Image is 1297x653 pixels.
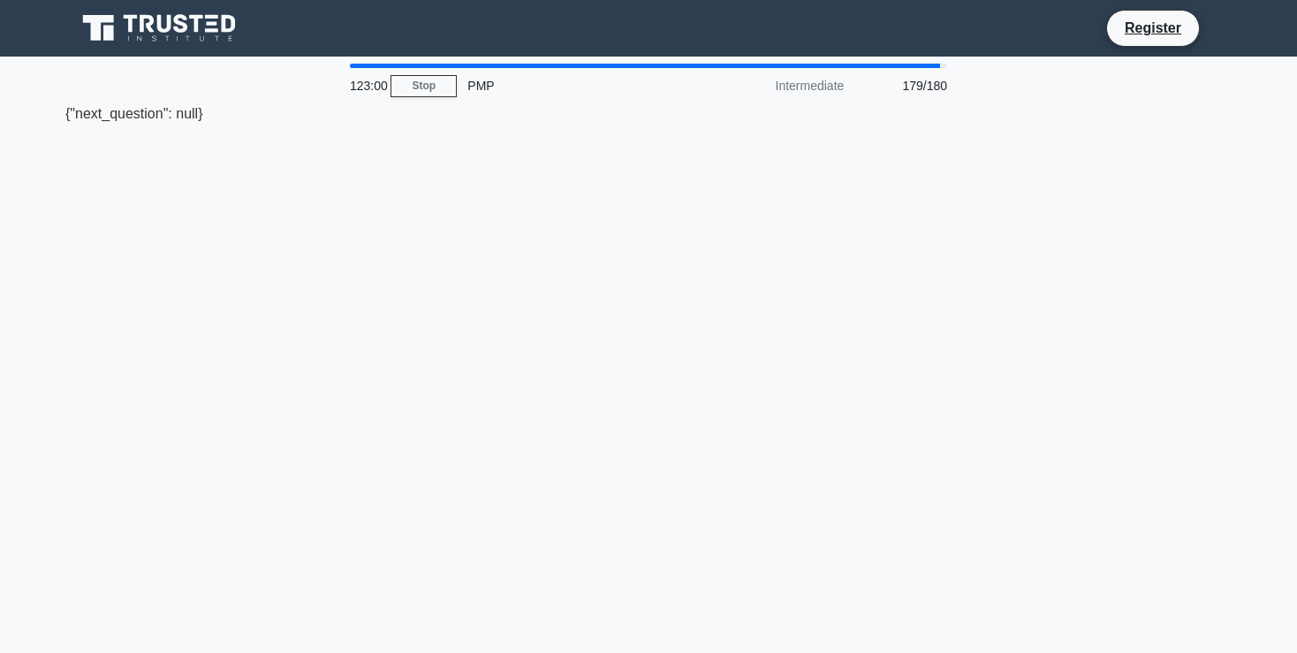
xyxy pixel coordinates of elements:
[854,68,958,103] div: 179/180
[457,68,700,103] div: PMP
[339,68,391,103] div: 123:00
[1114,17,1192,39] a: Register
[391,75,457,97] a: Stop
[700,68,854,103] div: Intermediate
[65,103,1232,125] div: {"next_question": null}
